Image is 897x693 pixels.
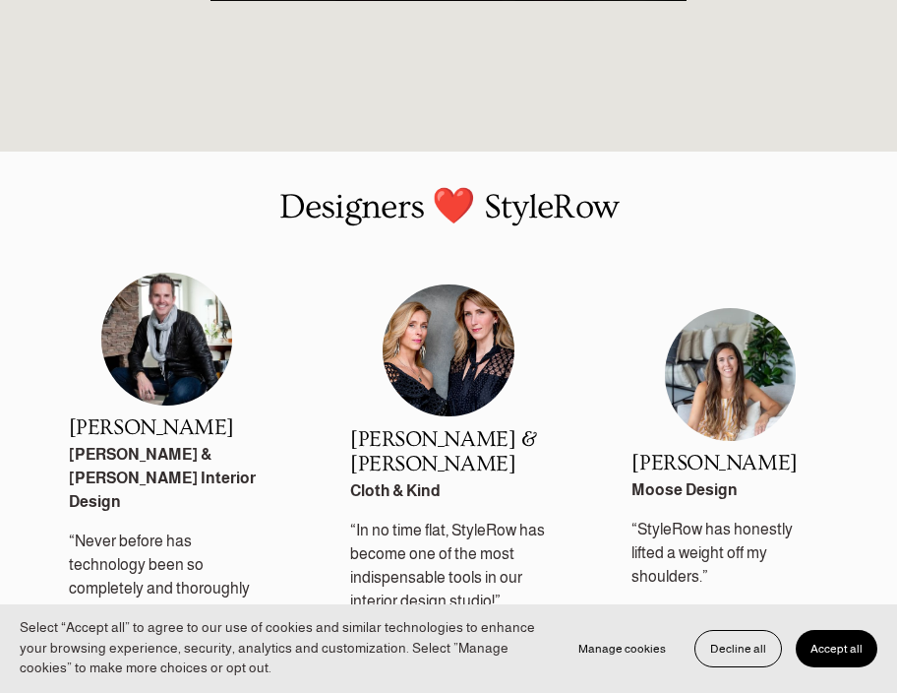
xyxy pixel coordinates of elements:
p: “StyleRow has honestly lifted a weight off my shoulders.” [631,518,828,589]
strong: Cloth & Kind [350,482,441,499]
p: Select “Accept all” to agree to our use of cookies and similar technologies to enhance your brows... [20,618,544,679]
strong: [PERSON_NAME] & [PERSON_NAME] Interior Design [69,446,259,510]
h2: [PERSON_NAME] & [PERSON_NAME] [350,427,547,476]
p: “In no time flat, StyleRow has become one of the most indispensable tools in our interior design ... [350,519,547,613]
span: Manage cookies [578,642,666,656]
button: Accept all [796,630,877,667]
p: Designers ❤️ StyleRow [35,181,861,234]
button: Manage cookies [564,630,681,667]
h2: [PERSON_NAME] [631,451,828,475]
span: Decline all [710,642,766,656]
p: “Never before has technology been so completely and thoroughly focused for designer use.” [69,530,266,624]
h2: [PERSON_NAME] [69,415,266,440]
button: Decline all [694,630,782,667]
span: Accept all [810,642,863,656]
strong: Moose Design [631,481,738,498]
